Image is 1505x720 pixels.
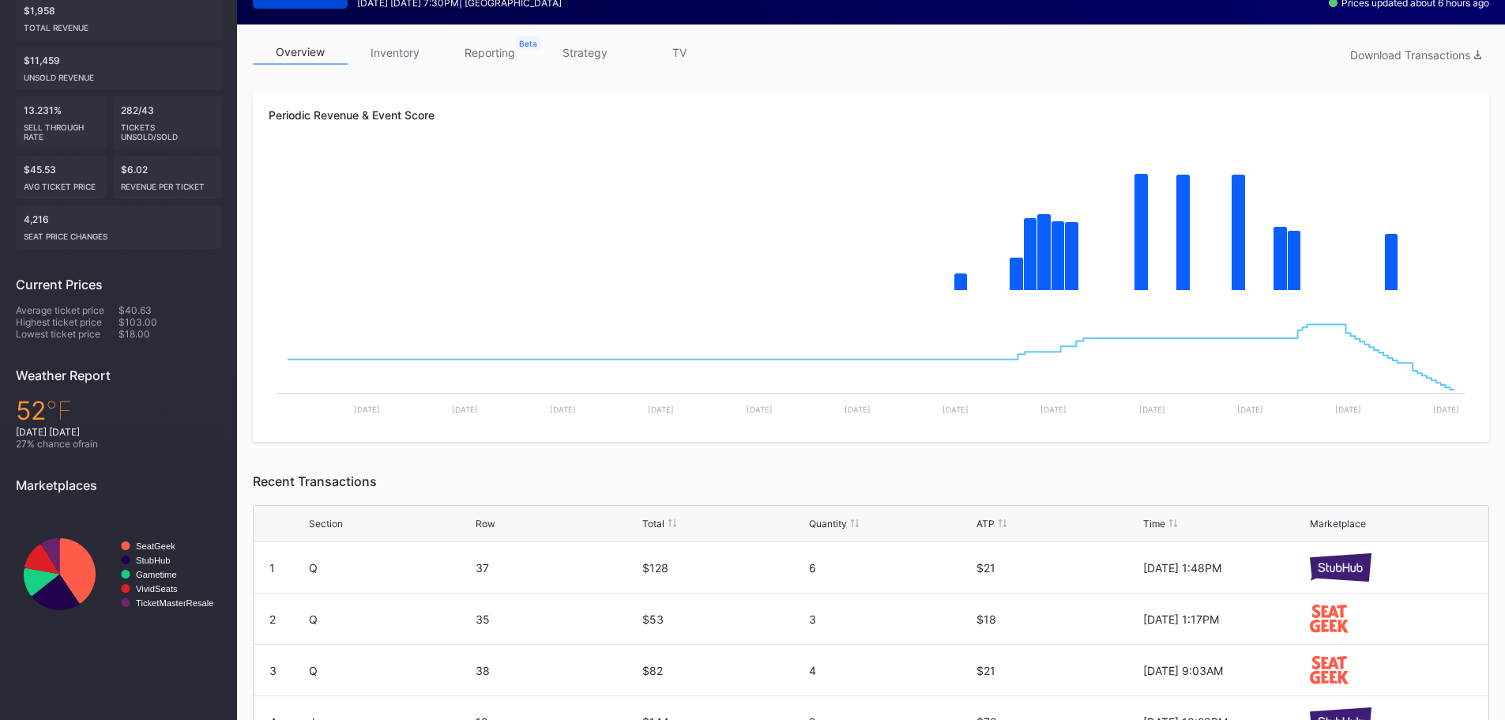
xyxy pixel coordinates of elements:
[24,66,213,82] div: Unsold Revenue
[16,368,221,383] div: Weather Report
[809,613,972,626] div: 3
[46,395,72,426] span: ℉
[309,613,472,626] div: Q
[476,518,495,530] div: Row
[309,561,472,575] div: Q
[648,405,674,414] text: [DATE]
[269,307,1473,426] svg: Chart title
[269,613,276,626] div: 2
[1335,405,1361,414] text: [DATE]
[136,556,171,565] text: StubHub
[845,405,871,414] text: [DATE]
[16,316,119,328] div: Highest ticket price
[809,561,972,575] div: 6
[16,47,221,90] div: $11,459
[1310,656,1349,684] img: seatGeek.svg
[16,328,119,340] div: Lowest ticket price
[1237,405,1263,414] text: [DATE]
[113,96,222,149] div: 282/43
[1433,405,1459,414] text: [DATE]
[119,304,221,316] div: $40.63
[16,438,221,450] div: 27 % chance of rain
[309,664,472,677] div: Q
[642,561,805,575] div: $128
[537,40,632,65] a: strategy
[452,405,478,414] text: [DATE]
[269,664,277,677] div: 3
[642,664,805,677] div: $82
[136,584,178,594] text: VividSeats
[136,570,177,579] text: Gametime
[442,40,537,65] a: reporting
[809,518,847,530] div: Quantity
[121,116,214,141] div: Tickets Unsold/Sold
[16,304,119,316] div: Average ticket price
[136,598,213,608] text: TicketMasterResale
[24,17,213,32] div: Total Revenue
[976,613,1139,626] div: $18
[24,116,99,141] div: Sell Through Rate
[943,405,969,414] text: [DATE]
[24,225,213,241] div: seat price changes
[16,96,107,149] div: 13.231%
[24,175,99,191] div: Avg ticket price
[809,664,972,677] div: 4
[1040,405,1067,414] text: [DATE]
[16,156,107,199] div: $45.53
[1310,553,1371,581] img: stubHub.svg
[253,473,1489,489] div: Recent Transactions
[476,664,638,677] div: 38
[1143,613,1306,626] div: [DATE] 1:17PM
[550,405,576,414] text: [DATE]
[16,277,221,292] div: Current Prices
[16,505,221,643] svg: Chart title
[136,541,175,551] text: SeatGeek
[1342,44,1489,66] button: Download Transactions
[1143,664,1306,677] div: [DATE] 9:03AM
[1143,518,1165,530] div: Time
[16,426,221,438] div: [DATE] [DATE]
[1310,518,1366,530] div: Marketplace
[976,664,1139,677] div: $21
[476,613,638,626] div: 35
[253,40,348,65] a: overview
[119,316,221,328] div: $103.00
[642,613,805,626] div: $53
[121,175,214,191] div: Revenue per ticket
[113,156,222,199] div: $6.02
[119,328,221,340] div: $18.00
[16,477,221,493] div: Marketplaces
[642,518,664,530] div: Total
[476,561,638,575] div: 37
[269,149,1473,307] svg: Chart title
[16,395,221,426] div: 52
[1143,561,1306,575] div: [DATE] 1:48PM
[1139,405,1165,414] text: [DATE]
[354,405,380,414] text: [DATE]
[1310,605,1349,632] img: seatGeek.svg
[1350,48,1481,62] div: Download Transactions
[976,561,1139,575] div: $21
[269,108,1473,122] div: Periodic Revenue & Event Score
[309,518,343,530] div: Section
[747,405,773,414] text: [DATE]
[976,518,995,530] div: ATP
[16,205,221,249] div: 4,216
[269,561,275,575] div: 1
[348,40,442,65] a: inventory
[632,40,727,65] a: TV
